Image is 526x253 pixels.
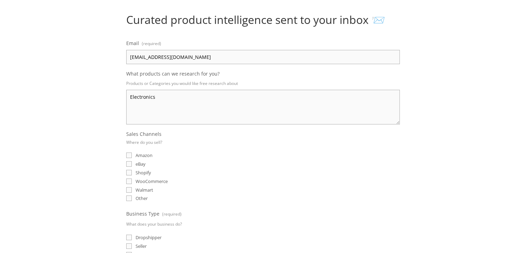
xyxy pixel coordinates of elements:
[126,235,132,240] input: Dropshipper
[136,195,148,201] span: Other
[126,70,220,77] span: What products can we research for you?
[136,234,162,241] span: Dropshipper
[136,161,146,167] span: eBay
[126,161,132,167] input: eBay
[126,219,182,229] p: What does your business do?
[126,90,400,124] textarea: Electronics
[126,137,162,147] p: Where do you sell?
[126,170,132,175] input: Shopify
[136,178,168,184] span: WooCommerce
[126,40,139,46] span: Email
[126,13,400,26] h1: Curated product intelligence sent to your inbox 📨
[136,152,153,158] span: Amazon
[136,243,147,249] span: Seller
[126,152,132,158] input: Amazon
[141,38,161,49] span: (required)
[126,131,162,137] span: Sales Channels
[126,243,132,249] input: Seller
[126,187,132,193] input: Walmart
[126,210,159,217] span: Business Type
[162,209,181,219] span: (required)
[136,187,153,193] span: Walmart
[126,195,132,201] input: Other
[126,78,400,88] p: Products or Categories you would like free research about
[126,178,132,184] input: WooCommerce
[136,169,151,176] span: Shopify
